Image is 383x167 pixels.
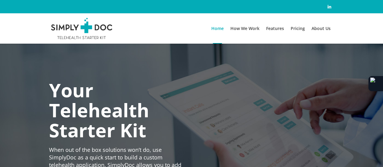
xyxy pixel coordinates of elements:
a: About Us [308,13,334,44]
span: About Us [312,25,331,31]
img: Extension Icon [370,78,381,90]
a: Features [263,13,287,44]
span: Home [211,25,224,31]
a: Home [208,13,227,44]
h1: Your Telehealth Starter Kit [49,80,187,140]
span: Pricing [291,25,305,31]
a: Pricing [287,13,308,44]
img: SimplyDoc [49,18,114,39]
a: How We Work [227,13,263,44]
span: Features [266,25,284,31]
a: Instagram [326,3,333,10]
span: How We Work [230,25,259,31]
